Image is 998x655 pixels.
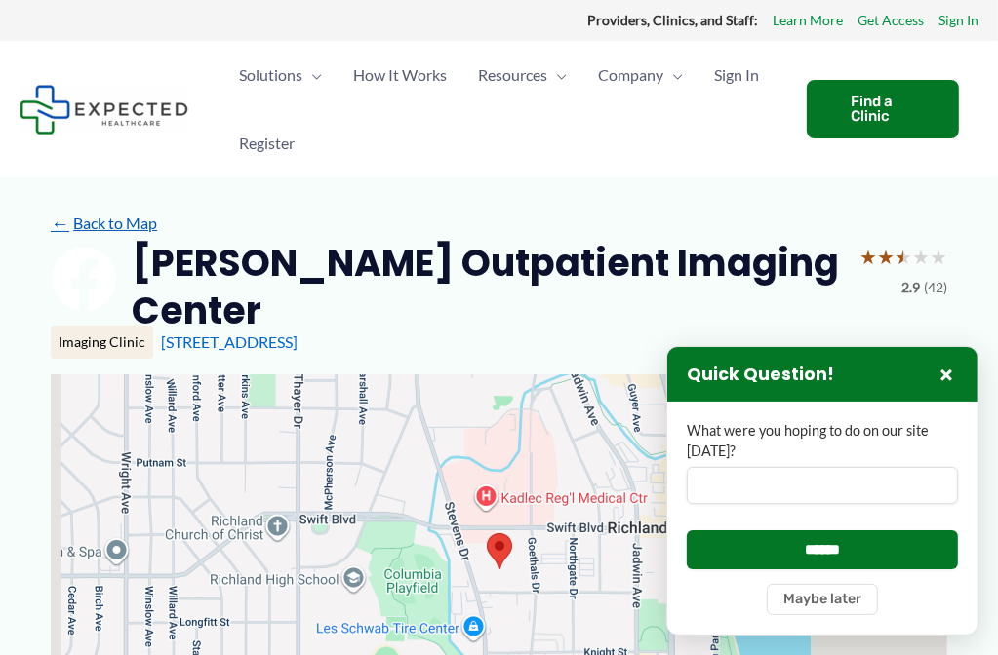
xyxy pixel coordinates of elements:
span: ★ [930,239,947,275]
a: CompanyMenu Toggle [582,41,699,109]
h2: [PERSON_NAME] Outpatient Imaging Center [132,239,844,335]
span: ★ [895,239,912,275]
span: Solutions [239,41,302,109]
span: 2.9 [901,275,920,300]
a: Sign In [699,41,775,109]
a: ←Back to Map [51,209,157,238]
a: Get Access [858,8,924,33]
a: SolutionsMenu Toggle [223,41,338,109]
a: Learn More [773,8,843,33]
div: Imaging Clinic [51,326,153,359]
span: ★ [859,239,877,275]
a: [STREET_ADDRESS] [161,332,298,351]
a: How It Works [338,41,462,109]
a: ResourcesMenu Toggle [462,41,582,109]
button: Close [935,363,958,386]
button: Maybe later [767,584,878,615]
span: ← [51,213,69,232]
span: Menu Toggle [663,41,683,109]
strong: Providers, Clinics, and Staff: [587,12,758,28]
h3: Quick Question! [687,364,834,386]
span: ★ [912,239,930,275]
span: Resources [478,41,547,109]
a: Find a Clinic [807,80,959,138]
span: Sign In [714,41,759,109]
span: Register [239,109,295,177]
img: Expected Healthcare Logo - side, dark font, small [20,85,188,135]
a: Register [223,109,310,177]
span: ★ [877,239,895,275]
label: What were you hoping to do on our site [DATE]? [687,421,958,461]
a: Sign In [938,8,978,33]
span: (42) [924,275,947,300]
span: Menu Toggle [302,41,322,109]
span: Company [598,41,663,109]
span: How It Works [353,41,447,109]
span: Menu Toggle [547,41,567,109]
nav: Primary Site Navigation [223,41,787,177]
